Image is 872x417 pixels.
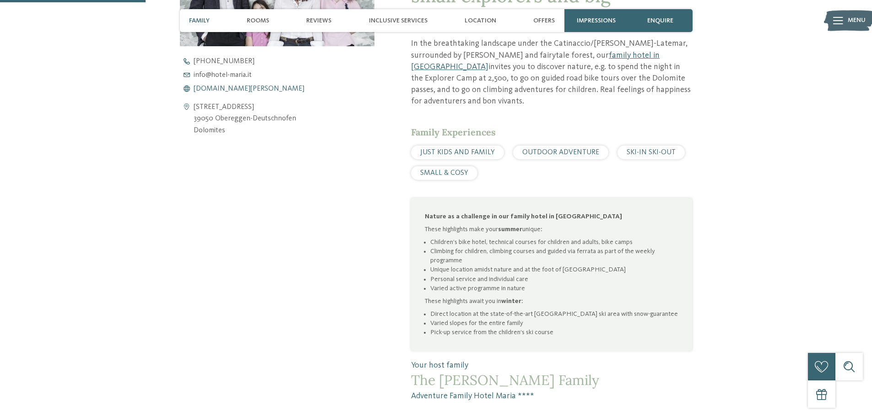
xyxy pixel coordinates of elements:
[411,126,496,138] span: Family Experiences
[411,360,692,371] span: Your host family
[430,319,678,328] li: Varied slopes for the entire family
[411,390,692,402] span: Adventure Family Hotel Maria ****
[420,169,468,177] span: SMALL & COSY
[425,297,678,306] p: These highlights await you in :
[465,17,496,25] span: Location
[533,17,555,25] span: Offers
[425,225,678,234] p: These highlights make your unique:
[194,71,252,79] span: info@ hotel-maria. it
[180,58,390,65] a: [PHONE_NUMBER]
[420,149,495,156] span: JUST KIDS AND FAMILY
[430,265,678,274] li: Unique location amidst nature and at the foot of [GEOGRAPHIC_DATA]
[430,247,678,265] li: Climbing for children, climbing courses and guided via ferrata as part of the weekly programme
[430,238,678,247] li: Children’s bike hotel, technical courses for children and adults, bike camps
[369,17,428,25] span: Inclusive services
[306,17,331,25] span: Reviews
[501,298,521,304] strong: winter
[647,17,673,25] span: enquire
[411,372,692,388] span: The [PERSON_NAME] Family
[180,71,390,79] a: info@hotel-maria.it
[247,17,269,25] span: Rooms
[194,58,255,65] span: [PHONE_NUMBER]
[522,149,599,156] span: OUTDOOR ADVENTURE
[430,328,678,337] li: Pick-up service from the children’s ski course
[498,226,522,233] strong: summer
[430,275,678,284] li: Personal service and individual care
[180,85,390,92] a: [DOMAIN_NAME][PERSON_NAME]
[430,309,678,319] li: Direct location at the state-of-the-art [GEOGRAPHIC_DATA] ski area with snow-guarantee
[627,149,676,156] span: SKI-IN SKI-OUT
[577,17,616,25] span: Impressions
[411,51,660,71] a: family hotel in [GEOGRAPHIC_DATA]
[194,85,304,92] span: [DOMAIN_NAME][PERSON_NAME]
[425,213,622,220] strong: Nature as a challenge in our family hotel in [GEOGRAPHIC_DATA]
[430,284,678,293] li: Varied active programme in nature
[194,102,296,137] address: [STREET_ADDRESS] 39050 Obereggen-Deutschnofen Dolomites
[411,38,692,107] p: In the breathtaking landscape under the Catinaccio/[PERSON_NAME]-Latemar, surrounded by [PERSON_N...
[189,17,210,25] span: Family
